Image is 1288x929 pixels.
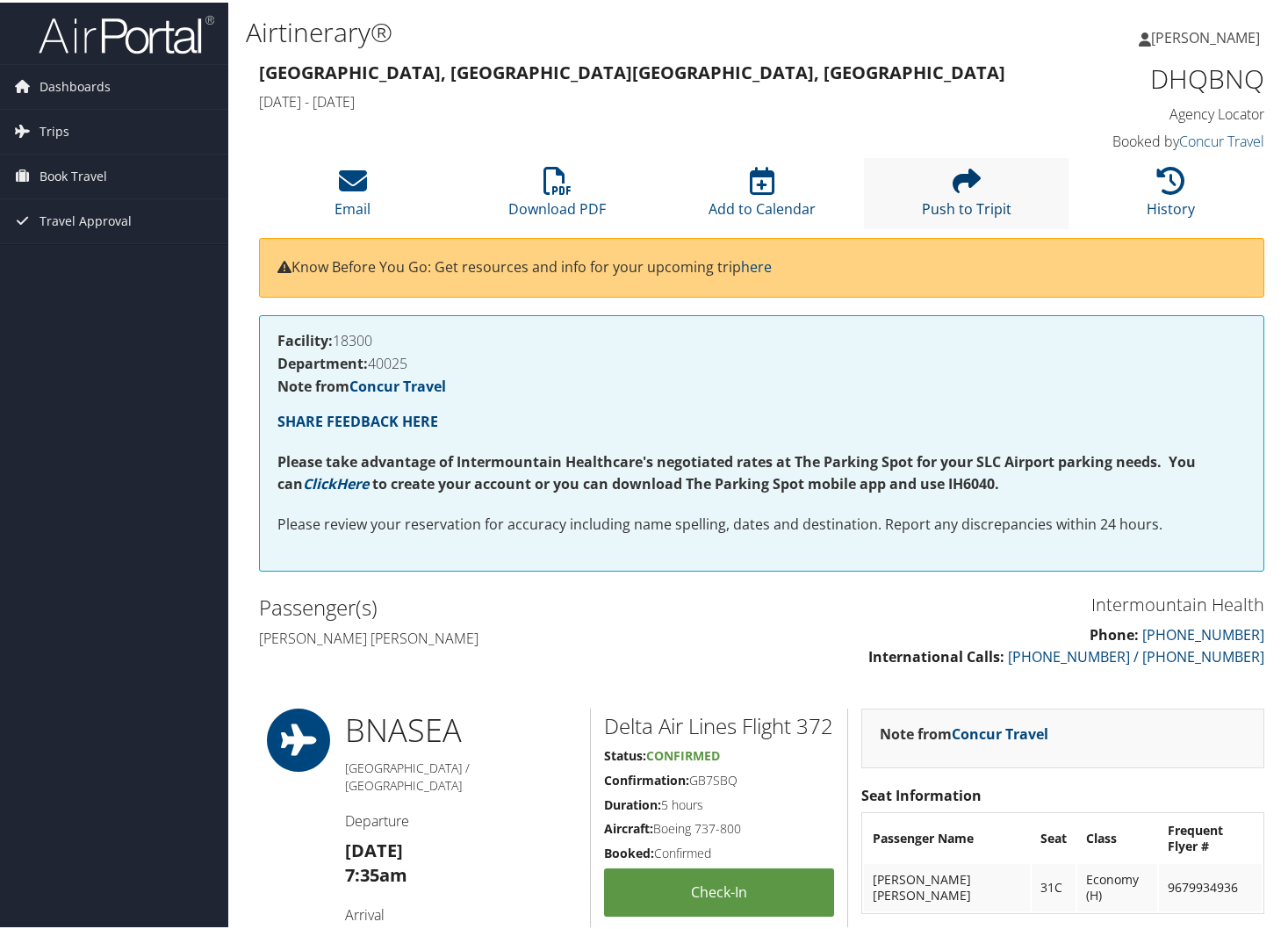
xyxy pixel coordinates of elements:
a: SHARE FEEDBACK HERE [277,409,438,428]
strong: Aircraft: [604,817,653,834]
td: Economy (H) [1077,861,1157,909]
span: Dashboards [40,62,111,106]
strong: Note from [277,374,446,393]
span: [PERSON_NAME] [1151,25,1260,45]
a: Concur Travel [952,722,1048,741]
strong: [DATE] [345,836,403,860]
strong: Please take advantage of Intermountain Healthcare's negotiated rates at The Parking Spot for your... [277,450,1196,492]
p: Know Before You Go: Get resources and info for your upcoming trip [277,254,1246,277]
strong: Facility: [277,328,333,348]
span: Confirmed [646,745,720,761]
h5: Confirmed [604,842,835,860]
span: Trips [40,107,69,151]
strong: Department: [277,351,368,371]
a: Concur Travel [349,374,446,393]
strong: Duration: [604,794,661,810]
h5: Boeing 737-800 [604,817,835,835]
h4: Arrival [345,903,577,922]
td: 9679934936 [1159,861,1262,909]
h2: Delta Air Lines Flight 372 [604,709,835,738]
a: here [741,255,772,274]
th: Frequent Flyer # [1159,812,1262,860]
h4: [DATE] - [DATE] [259,90,1006,109]
a: Add to Calendar [709,174,816,216]
a: [PHONE_NUMBER] / [PHONE_NUMBER] [1008,645,1264,664]
strong: Seat Information [861,783,982,803]
th: Class [1077,812,1157,860]
h4: Booked by [1033,129,1264,148]
a: Concur Travel [1179,129,1264,148]
a: Download PDF [508,174,606,216]
h4: Agency Locator [1033,102,1264,121]
h4: [PERSON_NAME] [PERSON_NAME] [259,626,749,645]
h5: [GEOGRAPHIC_DATA] / [GEOGRAPHIC_DATA] [345,757,577,791]
a: Here [336,472,369,491]
strong: Confirmation: [604,769,689,786]
h2: Passenger(s) [259,590,749,620]
strong: to create your account or you can download The Parking Spot mobile app and use IH6040. [372,472,999,491]
h5: GB7SBQ [604,769,835,787]
h4: 18300 [277,331,1246,345]
img: airportal-logo.png [39,11,214,53]
a: Check-in [604,866,835,914]
span: Travel Approval [40,197,132,241]
td: [PERSON_NAME] [PERSON_NAME] [864,861,1030,909]
a: History [1147,174,1195,216]
a: Click [303,472,336,491]
strong: International Calls: [868,645,1004,664]
td: 31C [1032,861,1076,909]
a: Push to Tripit [922,174,1011,216]
h3: Intermountain Health [775,590,1265,615]
a: [PHONE_NUMBER] [1142,623,1264,642]
strong: Note from [880,722,1048,741]
h4: Departure [345,809,577,828]
strong: [GEOGRAPHIC_DATA], [GEOGRAPHIC_DATA] [GEOGRAPHIC_DATA], [GEOGRAPHIC_DATA] [259,58,1005,82]
strong: Status: [604,745,646,761]
h4: 40025 [277,354,1246,368]
strong: Phone: [1090,623,1139,642]
a: Email [335,174,371,216]
span: Book Travel [40,152,107,196]
p: Please review your reservation for accuracy including name spelling, dates and destination. Repor... [277,511,1246,534]
a: [PERSON_NAME] [1139,9,1277,61]
strong: 7:35am [345,861,407,884]
h1: BNA SEA [345,706,577,750]
strong: Booked: [604,842,654,859]
th: Passenger Name [864,812,1030,860]
th: Seat [1032,812,1076,860]
h5: 5 hours [604,794,835,811]
h1: Airtinerary® [246,11,933,48]
h1: DHQBNQ [1033,58,1264,95]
